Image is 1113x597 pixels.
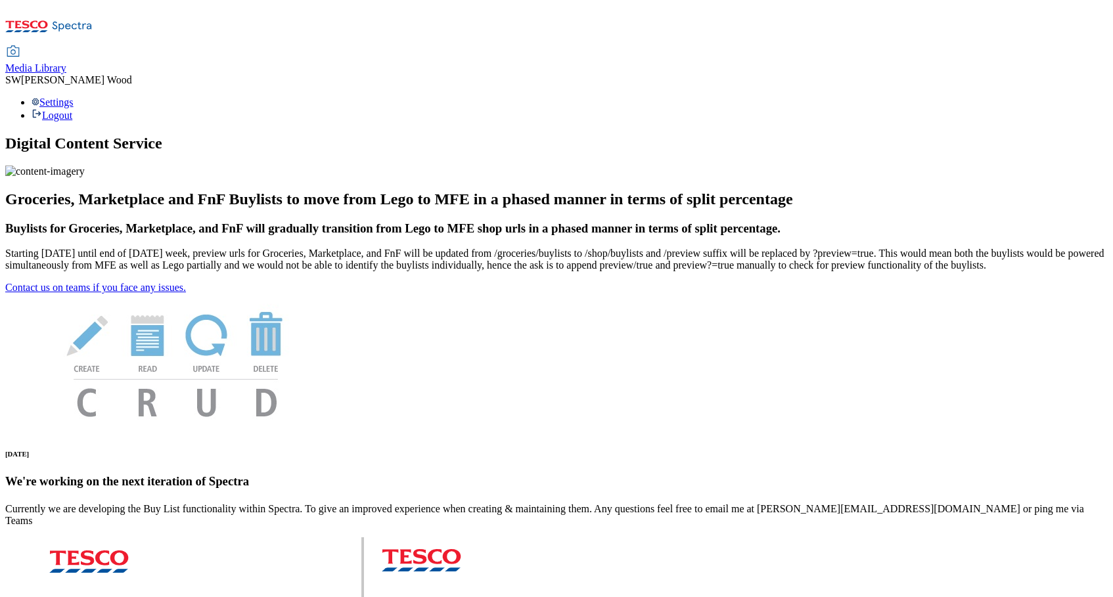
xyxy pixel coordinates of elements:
[5,282,186,293] a: Contact us on teams if you face any issues.
[5,47,66,74] a: Media Library
[5,190,1108,208] h2: Groceries, Marketplace and FnF Buylists to move from Lego to MFE in a phased manner in terms of s...
[5,248,1108,271] p: Starting [DATE] until end of [DATE] week, preview urls for Groceries, Marketplace, and FnF will b...
[32,97,74,108] a: Settings
[5,503,1108,527] p: Currently we are developing the Buy List functionality within Spectra. To give an improved experi...
[5,166,85,177] img: content-imagery
[21,74,132,85] span: [PERSON_NAME] Wood
[5,74,21,85] span: SW
[5,450,1108,458] h6: [DATE]
[5,135,1108,152] h1: Digital Content Service
[5,294,347,431] img: News Image
[5,62,66,74] span: Media Library
[32,110,72,121] a: Logout
[5,474,1108,489] h3: We're working on the next iteration of Spectra
[5,221,1108,236] h3: Buylists for Groceries, Marketplace, and FnF will gradually transition from Lego to MFE shop urls...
